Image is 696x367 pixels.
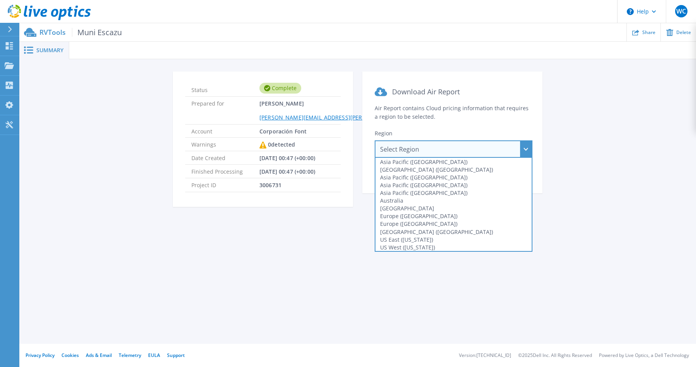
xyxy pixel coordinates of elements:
[191,97,259,124] span: Prepared for
[191,178,259,191] span: Project ID
[375,140,532,158] div: Select Region
[259,178,281,191] span: 3006731
[518,353,592,358] li: © 2025 Dell Inc. All Rights Reserved
[375,236,532,243] div: US East ([US_STATE])
[392,87,460,96] span: Download Air Report
[167,352,185,358] a: Support
[642,30,655,35] span: Share
[191,125,259,137] span: Account
[191,138,259,151] span: Warnings
[39,28,122,37] p: RVTools
[26,352,55,358] a: Privacy Policy
[375,205,532,212] div: [GEOGRAPHIC_DATA]
[72,28,122,37] span: Muni Escazu
[119,352,141,358] a: Telemetry
[259,114,440,121] a: [PERSON_NAME][EMAIL_ADDRESS][PERSON_NAME][DOMAIN_NAME]
[259,83,301,94] div: Complete
[259,97,440,124] span: [PERSON_NAME]
[459,353,511,358] li: Version: [TECHNICAL_ID]
[375,212,532,220] div: Europe ([GEOGRAPHIC_DATA])
[375,181,532,189] div: Asia Pacific ([GEOGRAPHIC_DATA])
[259,165,315,178] span: [DATE] 00:47 (+00:00)
[375,158,532,166] div: Asia Pacific ([GEOGRAPHIC_DATA])
[259,125,307,137] span: Corporación Font
[86,352,112,358] a: Ads & Email
[191,151,259,164] span: Date Created
[259,138,295,152] div: 0 detected
[375,228,532,236] div: [GEOGRAPHIC_DATA] ([GEOGRAPHIC_DATA])
[676,30,691,35] span: Delete
[36,48,63,53] span: Summary
[259,151,315,164] span: [DATE] 00:47 (+00:00)
[375,197,532,205] div: Australia
[61,352,79,358] a: Cookies
[191,83,259,93] span: Status
[676,8,686,14] span: WC
[375,220,532,228] div: Europe ([GEOGRAPHIC_DATA])
[375,130,392,137] span: Region
[599,353,689,358] li: Powered by Live Optics, a Dell Technology
[375,189,532,197] div: Asia Pacific ([GEOGRAPHIC_DATA])
[148,352,160,358] a: EULA
[375,104,529,120] span: Air Report contains Cloud pricing information that requires a region to be selected.
[191,165,259,178] span: Finished Processing
[375,243,532,251] div: US West ([US_STATE])
[375,166,532,173] div: [GEOGRAPHIC_DATA] ([GEOGRAPHIC_DATA])
[375,173,532,181] div: Asia Pacific ([GEOGRAPHIC_DATA])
